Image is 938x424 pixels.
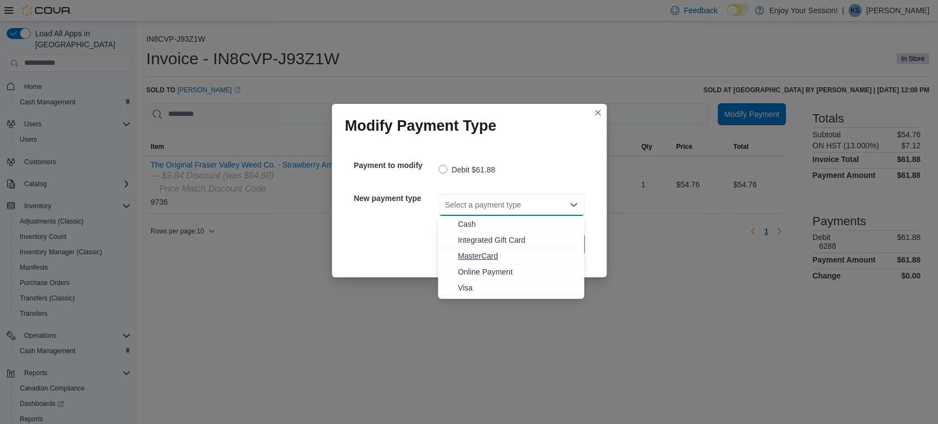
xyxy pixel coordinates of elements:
[438,248,584,264] button: MasterCard
[439,163,495,176] label: Debit $61.88
[438,232,584,248] button: Integrated Gift Card
[354,154,436,176] h5: Payment to modify
[445,198,446,211] input: Accessible screen reader label
[438,216,584,296] div: Choose from the following options
[569,200,578,209] button: Close list of options
[438,216,584,232] button: Cash
[458,282,578,293] span: Visa
[458,266,578,277] span: Online Payment
[354,187,436,209] h5: New payment type
[438,264,584,280] button: Online Payment
[591,106,604,119] button: Closes this modal window
[458,250,578,261] span: MasterCard
[438,280,584,296] button: Visa
[458,219,578,230] span: Cash
[458,235,578,246] span: Integrated Gift Card
[345,117,497,135] h1: Modify Payment Type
